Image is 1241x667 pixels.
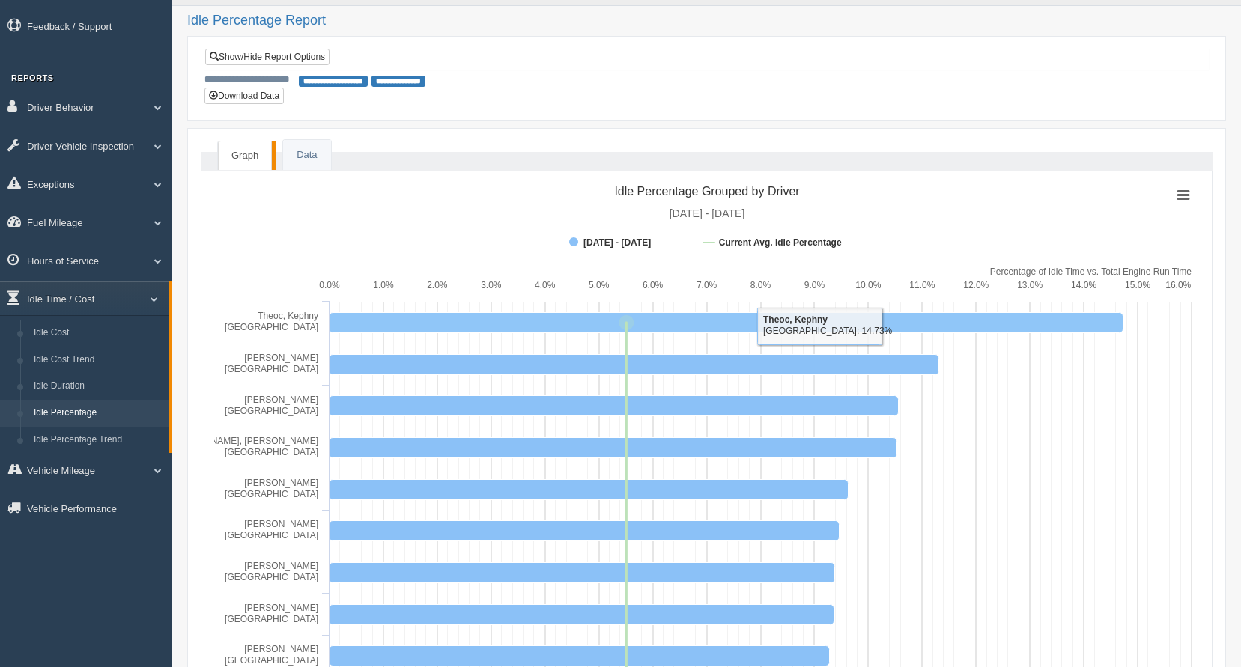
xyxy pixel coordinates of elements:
[27,373,169,400] a: Idle Duration
[670,207,745,219] tspan: [DATE] - [DATE]
[909,280,935,290] text: 11.0%
[225,530,318,540] tspan: [GEOGRAPHIC_DATA]
[244,478,318,488] tspan: [PERSON_NAME]
[225,406,318,416] tspan: [GEOGRAPHIC_DATA]
[225,572,318,582] tspan: [GEOGRAPHIC_DATA]
[225,447,318,457] tspan: [GEOGRAPHIC_DATA]
[855,280,881,290] text: 10.0%
[204,88,284,104] button: Download Data
[225,614,318,624] tspan: [GEOGRAPHIC_DATA]
[481,280,502,290] text: 3.0%
[535,280,556,290] text: 4.0%
[218,141,272,171] a: Graph
[225,322,318,332] tspan: [GEOGRAPHIC_DATA]
[750,280,771,290] text: 8.0%
[27,427,169,454] a: Idle Percentage Trend
[244,561,318,571] tspan: [PERSON_NAME]
[283,140,330,171] a: Data
[27,320,169,347] a: Idle Cost
[427,280,448,290] text: 2.0%
[205,49,330,65] a: Show/Hide Report Options
[244,603,318,613] tspan: [PERSON_NAME]
[1071,280,1096,290] text: 14.0%
[225,489,318,499] tspan: [GEOGRAPHIC_DATA]
[225,364,318,374] tspan: [GEOGRAPHIC_DATA]
[258,311,318,321] tspan: Theoc, Kephny
[1125,280,1150,290] text: 15.0%
[614,185,800,198] tspan: Idle Percentage Grouped by Driver
[589,280,610,290] text: 5.0%
[643,280,664,290] text: 6.0%
[990,267,1192,277] tspan: Percentage of Idle Time vs. Total Engine Run Time
[27,347,169,374] a: Idle Cost Trend
[697,280,717,290] text: 7.0%
[27,400,169,427] a: Idle Percentage
[1165,280,1191,290] text: 16.0%
[166,436,318,446] tspan: [PERSON_NAME], [PERSON_NAME]
[804,280,825,290] text: 9.0%
[244,353,318,363] tspan: [PERSON_NAME]
[1017,280,1043,290] text: 13.0%
[719,237,842,248] tspan: Current Avg. Idle Percentage
[963,280,989,290] text: 12.0%
[244,644,318,654] tspan: [PERSON_NAME]
[319,280,340,290] text: 0.0%
[244,395,318,405] tspan: [PERSON_NAME]
[373,280,394,290] text: 1.0%
[244,519,318,529] tspan: [PERSON_NAME]
[225,655,318,666] tspan: [GEOGRAPHIC_DATA]
[583,237,651,248] tspan: [DATE] - [DATE]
